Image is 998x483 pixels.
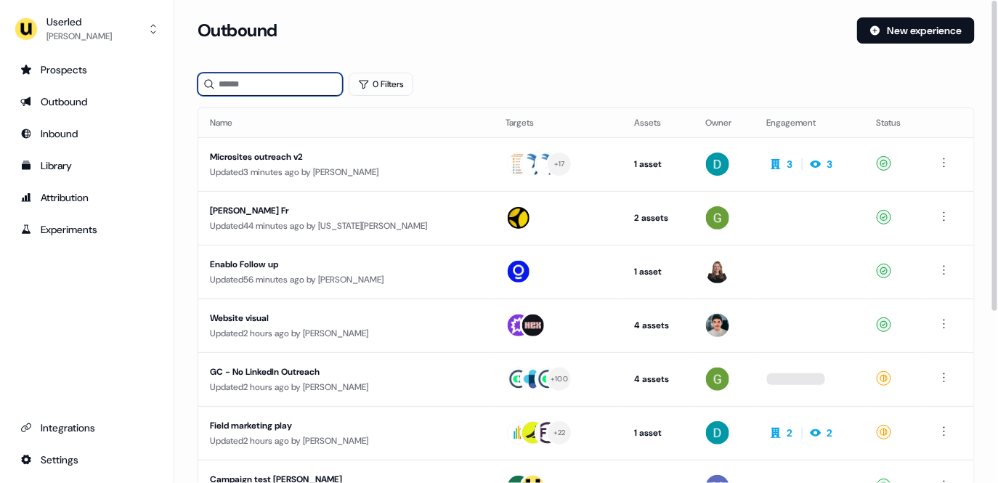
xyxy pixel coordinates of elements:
[865,108,924,137] th: Status
[494,108,622,137] th: Targets
[706,153,729,176] img: David
[755,108,865,137] th: Engagement
[551,373,568,386] div: + 100
[12,154,162,177] a: Go to templates
[706,421,729,445] img: David
[210,150,460,164] div: Microsites outreach v2
[349,73,413,96] button: 0 Filters
[634,426,682,440] div: 1 asset
[706,368,729,391] img: Georgia
[12,218,162,241] a: Go to experiments
[634,264,682,279] div: 1 asset
[827,157,833,171] div: 3
[634,211,682,225] div: 2 assets
[210,272,482,287] div: Updated 56 minutes ago by [PERSON_NAME]
[857,17,975,44] button: New experience
[20,94,153,109] div: Outbound
[553,426,566,439] div: + 22
[12,186,162,209] a: Go to attribution
[20,421,153,435] div: Integrations
[210,365,460,379] div: GC - No LinkedIn Outreach
[46,29,112,44] div: [PERSON_NAME]
[20,62,153,77] div: Prospects
[706,314,729,337] img: Vincent
[20,126,153,141] div: Inbound
[210,203,460,218] div: [PERSON_NAME] Fr
[12,58,162,81] a: Go to prospects
[198,108,494,137] th: Name
[827,426,833,440] div: 2
[787,426,793,440] div: 2
[210,380,482,394] div: Updated 2 hours ago by [PERSON_NAME]
[12,90,162,113] a: Go to outbound experience
[210,326,482,341] div: Updated 2 hours ago by [PERSON_NAME]
[12,122,162,145] a: Go to Inbound
[210,257,460,272] div: Enablo Follow up
[20,222,153,237] div: Experiments
[622,108,694,137] th: Assets
[210,311,460,325] div: Website visual
[694,108,755,137] th: Owner
[20,452,153,467] div: Settings
[198,20,277,41] h3: Outbound
[12,12,162,46] button: Userled[PERSON_NAME]
[634,372,682,386] div: 4 assets
[12,448,162,471] a: Go to integrations
[46,15,112,29] div: Userled
[210,434,482,448] div: Updated 2 hours ago by [PERSON_NAME]
[787,157,793,171] div: 3
[20,158,153,173] div: Library
[210,418,460,433] div: Field marketing play
[634,318,682,333] div: 4 assets
[706,260,729,283] img: Geneviève
[706,206,729,230] img: Georgia
[210,165,482,179] div: Updated 3 minutes ago by [PERSON_NAME]
[554,158,565,171] div: + 17
[210,219,482,233] div: Updated 44 minutes ago by [US_STATE][PERSON_NAME]
[20,190,153,205] div: Attribution
[12,416,162,439] a: Go to integrations
[634,157,682,171] div: 1 asset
